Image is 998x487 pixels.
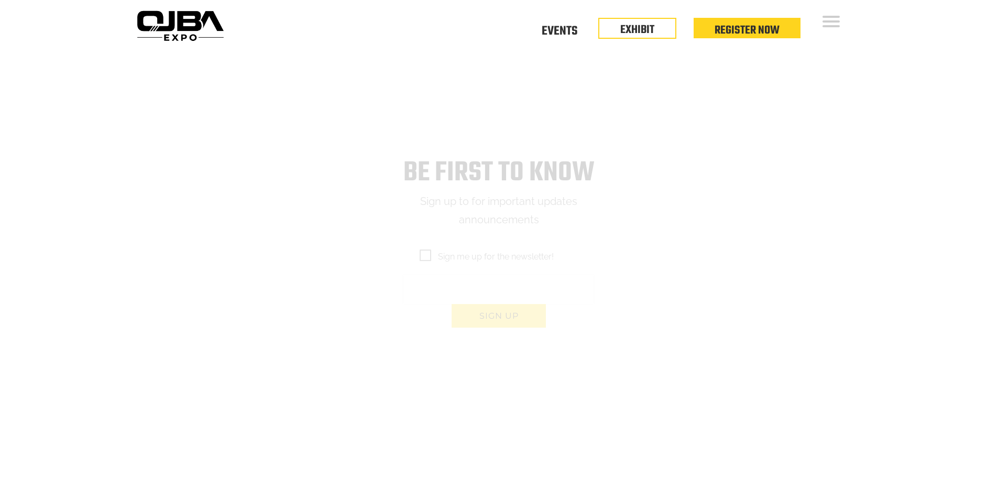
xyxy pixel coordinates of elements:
[620,21,654,39] a: EXHIBIT
[420,250,554,263] span: Sign me up for the newsletter!
[380,157,618,190] h1: Be first to know
[380,192,618,229] p: Sign up to for important updates announcements
[715,21,780,39] a: Register Now
[452,304,546,328] button: Sign up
